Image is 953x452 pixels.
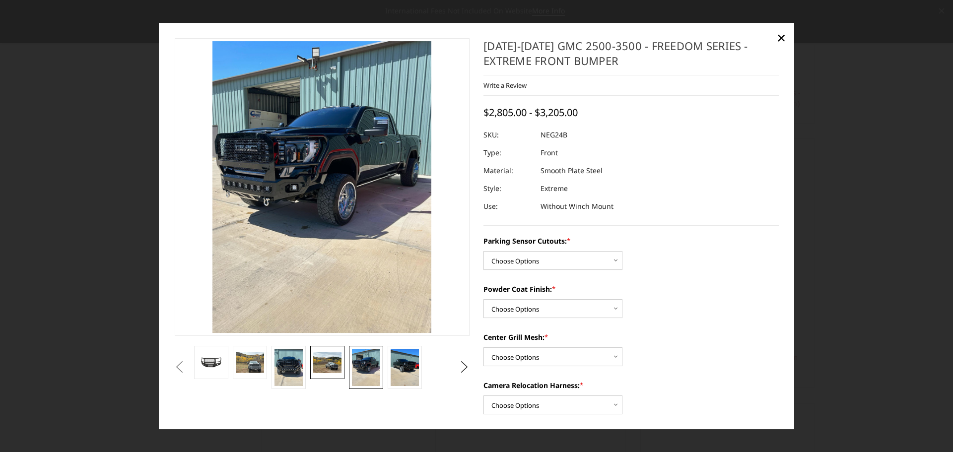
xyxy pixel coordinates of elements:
dt: Style: [483,180,533,197]
dd: Without Winch Mount [541,197,613,215]
dd: NEG24B [541,126,567,144]
a: Write a Review [483,81,527,90]
label: Add-On Recovery Shackles : [483,428,779,439]
label: Center Grill Mesh: [483,332,779,342]
label: Camera Relocation Harness: [483,380,779,390]
img: 2024-2025 GMC 2500-3500 - Freedom Series - Extreme Front Bumper [236,352,264,373]
a: 2024-2025 GMC 2500-3500 - Freedom Series - Extreme Front Bumper [175,38,470,336]
dd: Extreme [541,180,568,197]
dd: Front [541,144,558,162]
img: 2024-2025 GMC 2500-3500 - Freedom Series - Extreme Front Bumper [274,349,302,386]
dd: Smooth Plate Steel [541,162,603,180]
dt: Type: [483,144,533,162]
dt: Use: [483,197,533,215]
span: × [777,27,786,48]
button: Next [457,360,472,375]
h1: [DATE]-[DATE] GMC 2500-3500 - Freedom Series - Extreme Front Bumper [483,38,779,75]
dt: SKU: [483,126,533,144]
img: 2024-2025 GMC 2500-3500 - Freedom Series - Extreme Front Bumper [352,349,380,386]
img: 2024-2025 GMC 2500-3500 - Freedom Series - Extreme Front Bumper [391,349,418,386]
img: 2024-2025 GMC 2500-3500 - Freedom Series - Extreme Front Bumper [313,352,341,373]
label: Powder Coat Finish: [483,284,779,294]
img: 2024-2025 GMC 2500-3500 - Freedom Series - Extreme Front Bumper [197,356,225,369]
button: Previous [172,360,187,375]
label: Parking Sensor Cutouts: [483,236,779,246]
span: $2,805.00 - $3,205.00 [483,106,578,119]
a: Close [773,30,789,46]
dt: Material: [483,162,533,180]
